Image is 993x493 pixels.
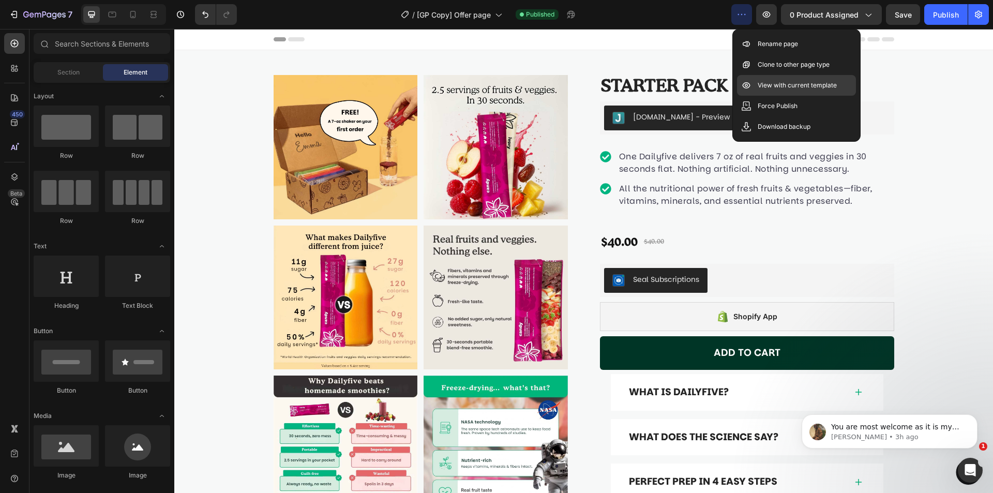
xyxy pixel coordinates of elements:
[790,9,859,20] span: 0 product assigned
[438,245,450,258] img: SealSubscriptions.png
[469,208,491,219] div: $40.00
[895,10,912,19] span: Save
[455,357,554,370] p: What is Dailyfive?
[781,4,882,25] button: 0 product assigned
[526,10,554,19] span: Published
[958,458,983,483] iframe: Intercom live chat
[758,122,810,132] p: Download backup
[34,216,99,226] div: Row
[34,326,53,336] span: Button
[445,122,718,146] p: One Dailyfive delivers 7 oz of real fruits and veggies in 30 seconds flat. Nothing artificial. No...
[154,323,170,339] span: Toggle open
[34,33,170,54] input: Search Sections & Elements
[105,216,170,226] div: Row
[195,4,237,25] div: Undo/Redo
[34,471,99,480] div: Image
[758,101,798,111] p: Force Publish
[979,442,987,451] span: 1
[154,88,170,104] span: Toggle open
[430,239,533,264] button: Seal Subscriptions
[455,402,604,415] p: What Does the Science Say?
[57,68,80,77] span: Section
[539,318,606,331] div: Add to cart
[34,411,52,421] span: Media
[154,238,170,255] span: Toggle open
[34,242,47,251] span: Text
[786,393,993,465] iframe: Intercom notifications message
[430,77,615,101] button: Judge.me - Preview Badge (Stars)
[34,301,99,310] div: Heading
[417,9,491,20] span: [GP Copy] Offer page
[105,151,170,160] div: Row
[758,39,798,49] p: Rename page
[10,110,25,118] div: 450
[4,4,77,25] button: 7
[124,68,147,77] span: Element
[105,386,170,395] div: Button
[174,29,993,493] iframe: To enrich screen reader interactions, please activate Accessibility in Grammarly extension settings
[34,92,54,101] span: Layout
[426,46,720,70] h1: Starter pack (8 sticks)
[758,59,830,70] p: Clone to other page type
[34,151,99,160] div: Row
[445,154,718,178] p: All the nutritional power of fresh fruits & vegetables—fiber, vitamins, minerals, and essential n...
[886,4,920,25] button: Save
[933,9,959,20] div: Publish
[34,386,99,395] div: Button
[426,307,720,341] button: Add to cart
[426,205,464,222] div: $40.00
[154,408,170,424] span: Toggle open
[559,281,603,294] div: Shopify App
[459,245,525,256] div: Seal Subscriptions
[68,8,72,21] p: 7
[105,471,170,480] div: Image
[924,4,968,25] button: Publish
[105,301,170,310] div: Text Block
[8,189,25,198] div: Beta
[459,83,607,94] div: [DOMAIN_NAME] - Preview Badge (Stars)
[412,9,415,20] span: /
[758,80,837,91] p: View with current template
[438,83,450,95] img: Judgeme.png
